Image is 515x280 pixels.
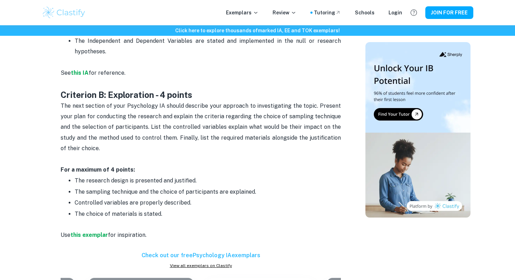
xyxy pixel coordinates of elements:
[226,9,259,16] p: Exemplars
[61,166,135,173] strong: For a maximum of 4 points:
[314,9,341,16] a: Tutoring
[61,90,192,100] strong: Criterion B: Exploration - 4 points
[75,199,191,206] span: Controlled variables are properly described.
[89,69,125,76] span: for reference.
[273,9,296,16] p: Review
[75,38,342,55] span: The Independent and Dependent Variables are stated and implemented in the null or research hypoth...
[408,7,420,19] button: Help and Feedback
[71,69,89,76] a: this IA
[365,42,471,218] img: Thumbnail
[61,219,341,251] p: Use for inspiration.
[61,262,341,269] a: View all exemplars on Clastify
[75,188,256,195] span: The sampling technique and the choice of participants are explained.
[70,232,108,238] a: this exemplar
[61,102,342,152] span: The next section of your Psychology IA should describe your approach to investigating the topic. ...
[61,251,341,260] h6: Check out our free Psychology IA exemplars
[75,211,162,217] span: The choice of materials is stated.
[425,6,473,19] button: JOIN FOR FREE
[42,6,86,20] img: Clastify logo
[389,9,402,16] a: Login
[61,69,71,76] span: See
[75,177,197,184] span: The research design is presented and justified.
[355,9,375,16] a: Schools
[1,27,514,34] h6: Click here to explore thousands of marked IA, EE and TOK exemplars !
